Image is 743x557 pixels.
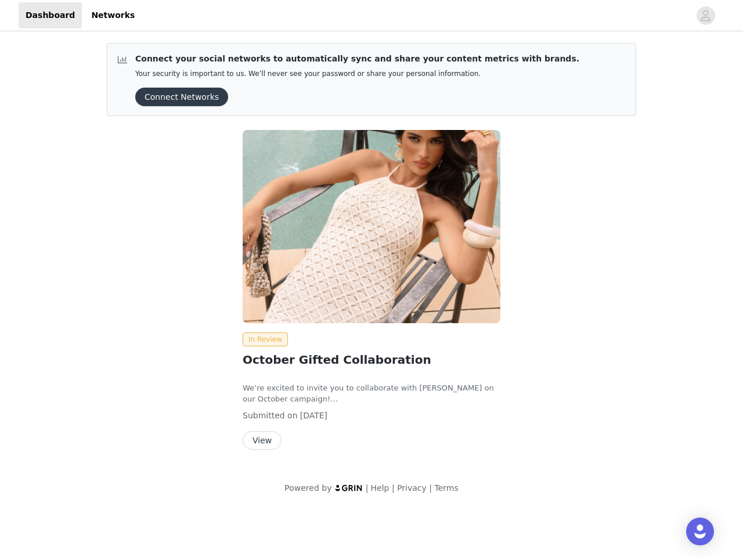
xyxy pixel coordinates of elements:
button: View [243,431,282,450]
div: avatar [700,6,711,25]
span: Submitted on [243,411,298,420]
a: Networks [84,2,142,28]
p: We’re excited to invite you to collaborate with [PERSON_NAME] on our October campaign! [243,382,500,405]
a: Privacy [397,483,427,493]
span: | [392,483,395,493]
p: Your security is important to us. We’ll never see your password or share your personal information. [135,70,579,78]
span: Powered by [284,483,331,493]
a: View [243,436,282,445]
p: Connect your social networks to automatically sync and share your content metrics with brands. [135,53,579,65]
span: | [366,483,369,493]
div: Open Intercom Messenger [686,518,714,545]
span: | [429,483,432,493]
span: In Review [243,332,288,346]
h2: October Gifted Collaboration [243,351,500,368]
a: Terms [434,483,458,493]
img: Peppermayo EU [243,130,500,323]
a: Dashboard [19,2,82,28]
button: Connect Networks [135,88,228,106]
a: Help [371,483,389,493]
span: [DATE] [300,411,327,420]
img: logo [334,484,363,491]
